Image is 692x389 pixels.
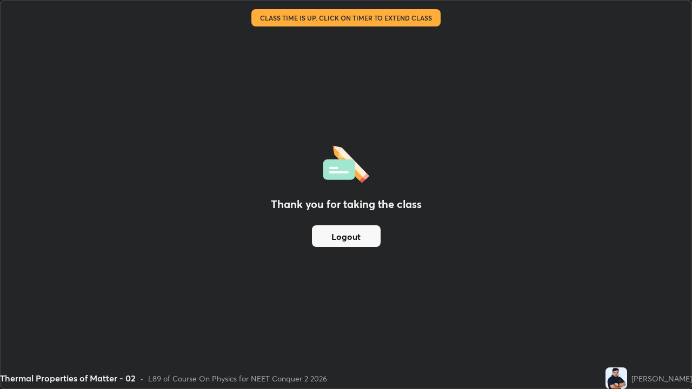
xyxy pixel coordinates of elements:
h2: Thank you for taking the class [271,196,422,212]
img: offlineFeedback.1438e8b3.svg [323,142,369,183]
div: • [140,373,144,384]
button: Logout [312,225,381,247]
div: L89 of Course On Physics for NEET Conquer 2 2026 [148,373,327,384]
div: [PERSON_NAME] [631,373,692,384]
img: 93d8a107a9a841d8aaafeb9f7df5439e.jpg [605,367,627,389]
